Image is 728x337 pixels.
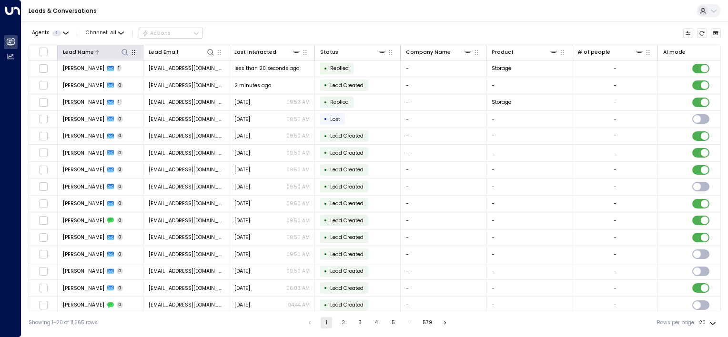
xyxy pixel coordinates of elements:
div: - [614,149,617,157]
td: - [486,178,572,195]
span: 0 [117,251,123,258]
span: 0 [117,82,123,89]
span: Toggle select row [39,131,48,140]
span: Toggle select row [39,199,48,208]
div: • [324,96,327,109]
span: Lead Created [330,132,364,139]
span: Janeporter1123@hotmail.com [149,82,224,89]
td: - [486,77,572,94]
span: Janeporter1123@hotmail.com [149,183,224,190]
div: - [614,234,617,241]
button: Agents1 [29,28,71,38]
span: Toggle select row [39,216,48,225]
td: - [486,263,572,280]
span: 0 [117,150,123,156]
div: • [324,180,327,193]
span: Jane Porter [63,183,104,190]
button: Actions [139,28,203,39]
td: - [401,297,486,314]
span: Janeporter1123@hotmail.com [149,301,224,308]
td: - [401,111,486,128]
span: Yesterday [234,99,250,106]
span: 0 [117,218,123,224]
div: - [614,217,617,224]
span: Aug 19, 2025 [234,285,250,292]
span: Lead Created [330,149,364,157]
button: Go to page 5 [387,317,399,328]
div: - [614,200,617,207]
td: - [401,196,486,212]
span: Jane Porter [63,200,104,207]
p: 09:50 AM [286,166,310,173]
button: Customize [683,28,694,39]
td: - [486,196,572,212]
span: Janeporter1123@hotmail.com [149,166,224,173]
span: All [110,30,116,36]
span: 0 [117,184,123,190]
span: Janeporter1123@hotmail.com [149,268,224,275]
button: Go to page 579 [421,317,434,328]
span: 0 [117,167,123,173]
td: - [486,212,572,229]
span: 0 [117,200,123,207]
span: Jane Porter [63,166,104,173]
p: 09:50 AM [286,251,310,258]
div: • [324,282,327,294]
span: Aug 08, 2025 [234,301,250,308]
td: - [401,94,486,111]
span: 0 [117,268,123,274]
div: • [324,198,327,210]
span: Toggle select row [39,284,48,293]
span: 2 minutes ago [234,82,271,89]
span: Yesterday [234,234,250,241]
div: Showing 1-20 of 11,565 rows [29,319,98,327]
span: Toggle select row [39,182,48,191]
div: # of people [577,48,644,57]
p: 09:50 AM [286,234,310,241]
span: Lead Created [330,217,364,224]
div: • [324,130,327,142]
span: Janeporter1123@hotmail.com [149,116,224,123]
a: Leads & Conversations [29,7,97,15]
span: Lead Created [330,251,364,258]
div: - [614,116,617,123]
span: 0 [117,285,123,291]
p: 09:50 AM [286,217,310,224]
div: Status [320,48,387,57]
p: 04:44 AM [288,301,310,308]
span: 1 [117,99,122,105]
button: Channel:All [83,28,127,38]
div: Button group with a nested menu [139,28,203,39]
span: Lead Created [330,82,364,89]
span: Lead Created [330,285,364,292]
button: page 1 [321,317,332,328]
div: Lead Name [63,48,94,57]
td: - [486,111,572,128]
span: Agents [32,30,50,36]
td: - [401,128,486,145]
td: - [486,145,572,161]
div: • [324,79,327,91]
span: Jane Porter [63,82,104,89]
td: - [401,77,486,94]
div: • [324,147,327,159]
td: - [486,246,572,263]
span: Yesterday [234,217,250,224]
span: Janeporter1123@hotmail.com [149,99,224,106]
div: Product [492,48,514,57]
div: • [324,231,327,244]
div: … [404,317,415,328]
span: Yesterday [234,166,250,173]
td: - [486,162,572,178]
span: Yesterday [234,116,250,123]
p: 09:50 AM [286,183,310,190]
span: Janeporter1123@hotmail.com [149,251,224,258]
span: Jane Porter [63,251,104,258]
span: Yesterday [234,200,250,207]
span: Janeporter1123@hotmail.com [149,149,224,157]
td: - [401,145,486,161]
span: Toggle select row [39,300,48,309]
span: Jane Porter [63,268,104,275]
td: - [401,162,486,178]
label: Rows per page: [657,319,695,327]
